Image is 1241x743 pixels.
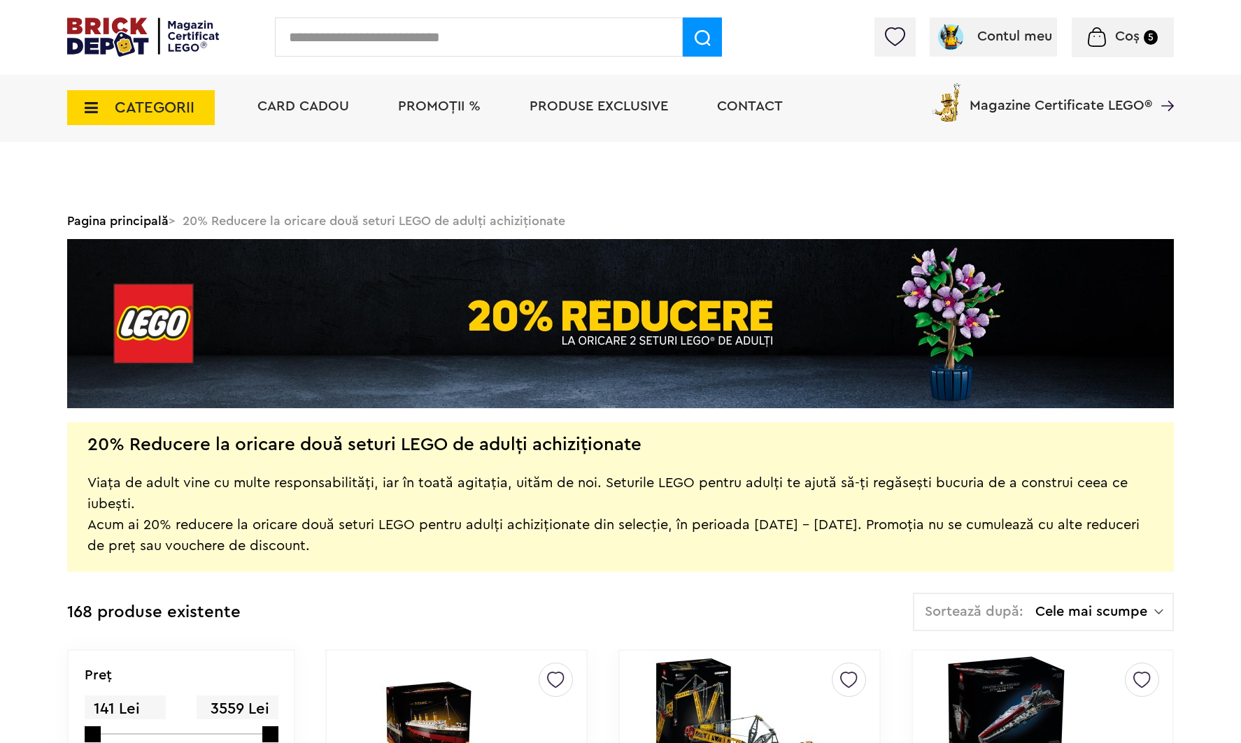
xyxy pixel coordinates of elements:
p: Preţ [85,668,112,682]
span: 3559 Lei [197,695,278,723]
span: Sortează după: [925,605,1023,619]
a: PROMOȚII % [398,99,481,113]
div: 168 produse existente [67,593,241,633]
a: Pagina principală [67,215,169,227]
span: Contul meu [977,29,1052,43]
span: Magazine Certificate LEGO® [970,80,1152,113]
span: Cele mai scumpe [1035,605,1154,619]
h2: 20% Reducere la oricare două seturi LEGO de adulți achiziționate [87,438,641,452]
div: > 20% Reducere la oricare două seturi LEGO de adulți achiziționate [67,203,1174,239]
span: 141 Lei [85,695,166,723]
span: CATEGORII [115,100,194,115]
a: Produse exclusive [530,99,668,113]
a: Magazine Certificate LEGO® [1152,80,1174,94]
a: Contact [717,99,783,113]
a: Card Cadou [257,99,349,113]
a: Contul meu [935,29,1052,43]
div: Viața de adult vine cu multe responsabilități, iar în toată agitația, uităm de noi. Seturile LEGO... [87,452,1154,556]
small: 5 [1144,30,1158,45]
img: Landing page banner [67,239,1174,408]
span: Coș [1115,29,1140,43]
